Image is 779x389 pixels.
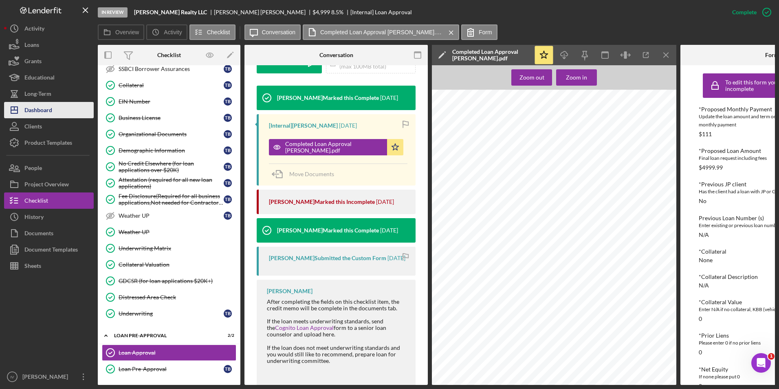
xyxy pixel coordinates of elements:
label: Form [479,29,492,35]
div: T B [224,309,232,318]
button: Educational [4,69,94,86]
button: Grants [4,53,94,69]
div: 0 [699,349,702,356]
div: $4999.99 [699,164,723,171]
div: Long-Term [24,86,51,104]
button: Completed Loan Approval [PERSON_NAME].pdf [303,24,459,40]
button: Document Templates [4,241,94,258]
button: Checklist [189,24,235,40]
div: T B [224,163,232,171]
time: 2025-09-23 14:33 [376,199,394,205]
div: Underwriting [119,310,224,317]
span: approved w/Matrix Exception [454,319,509,324]
div: Document Templates [24,241,78,260]
label: Completed Loan Approval [PERSON_NAME].pdf [320,29,442,35]
a: Loan Pre-ApprovalTB [102,361,236,377]
button: Checklist [4,192,94,209]
a: Loans [4,37,94,53]
div: People [24,160,42,178]
label: Checklist [207,29,230,35]
div: Demographic Information [119,147,224,154]
button: Project Overview [4,176,94,192]
a: Sheets [4,258,94,274]
a: Documents [4,225,94,241]
div: Product Templates [24,135,72,153]
iframe: Intercom live chat [751,353,771,373]
div: Checklist [157,52,181,58]
span: [PERSON_NAME] [454,234,492,239]
div: Documents [24,225,53,243]
div: Completed Loan Approval [PERSON_NAME].pdf [285,141,383,154]
div: Collateral Valuation [119,261,236,268]
span: Conditions of Signature [454,314,502,319]
button: Conversation [244,24,301,40]
div: History [24,209,44,227]
button: People [4,160,94,176]
div: N/A [699,232,709,238]
label: Activity [164,29,182,35]
button: Dashboard [4,102,94,118]
div: Conversation [319,52,353,58]
div: SSBCI Borrower Assurances [119,66,224,72]
span: [PERSON_NAME] [454,155,491,159]
a: Weather UPTB [102,208,236,224]
button: Completed Loan Approval [PERSON_NAME].pdf [269,139,403,155]
div: No [699,198,706,204]
div: 2 / 2 [220,333,234,338]
div: Clients [24,118,42,137]
time: 2025-09-23 14:33 [380,227,398,234]
text: IV [10,375,14,379]
a: No Credit Elsewhere (for loan applications over $20K)TB [102,159,236,175]
div: EIN Number [119,98,224,105]
div: [PERSON_NAME] Submitted the Custom Form [269,255,386,261]
div: [PERSON_NAME] Marked this Incomplete [269,199,375,205]
div: 0 [699,316,702,322]
div: Distressed Area Check [119,294,236,301]
div: Loan Approval [119,349,236,356]
div: Business License [119,115,224,121]
a: Underwriting Matrix [102,240,236,256]
time: 2025-09-25 17:23 [380,95,398,101]
a: GDCSR (for loan applications $20K+) [102,273,236,289]
button: Zoom in [556,69,597,86]
div: Educational [24,69,55,88]
a: Loan Approval [102,345,236,361]
div: Complete [732,4,757,20]
a: Product Templates [4,135,94,151]
div: T B [224,65,232,73]
button: Form [461,24,497,40]
a: CollateralTB [102,77,236,93]
div: GDCSR (for loan applications $20K+) [119,278,236,284]
button: IV[PERSON_NAME] [4,369,94,385]
button: Overview [98,24,144,40]
div: [Internal] [PERSON_NAME] [269,122,338,129]
div: Attestation (required for all new loan applications) [119,177,224,190]
div: Underwriting Matrix [119,245,236,252]
time: 2025-09-23 14:33 [387,255,405,261]
div: Weather UP [119,229,236,235]
time: 2025-09-25 17:23 [339,122,357,129]
label: Overview [115,29,139,35]
div: Fee Disclosure(Required for all business applications,Not needed for Contractor loans) [119,193,224,206]
div: LOAN PRE-APPROVAL [114,333,214,338]
button: Clients [4,118,94,135]
div: Zoom in [566,69,587,86]
div: T B [224,365,232,373]
div: T B [224,212,232,220]
div: If the loan does not meet underwriting standards and you would still like to recommend, prepare l... [267,345,407,364]
div: T B [224,97,232,106]
div: [PERSON_NAME] [PERSON_NAME] [214,9,312,15]
div: Activity [24,20,44,39]
div: Form [765,52,779,58]
a: UnderwritingTB [102,305,236,322]
div: [Internal] Loan Approval [350,9,412,15]
button: Complete [724,4,775,20]
button: Activity [4,20,94,37]
div: [PERSON_NAME] Marked this Complete [277,95,379,101]
div: [PERSON_NAME] [20,369,73,387]
div: [PERSON_NAME] Marked this Complete [277,227,379,234]
div: Collateral [119,82,224,88]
